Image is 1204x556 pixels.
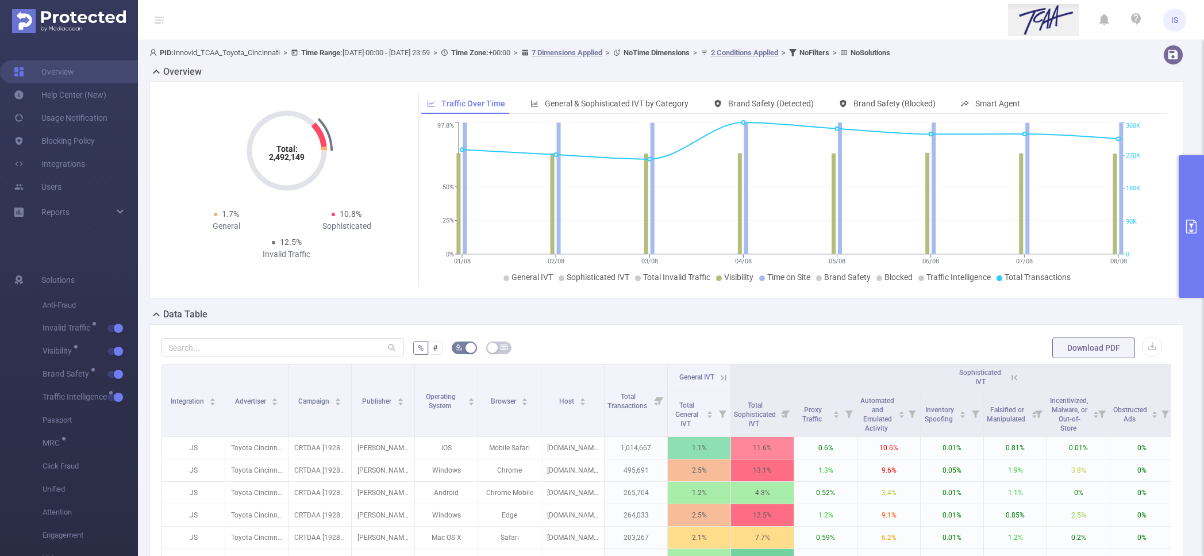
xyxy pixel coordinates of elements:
[857,482,920,504] p: 3.4%
[668,437,730,459] p: 1.1%
[675,401,698,428] span: Total General IVT
[1093,409,1099,416] div: Sort
[171,397,206,405] span: Integration
[1017,258,1033,265] tspan: 07/08
[280,48,291,57] span: >
[884,273,913,282] span: Blocked
[668,459,730,481] p: 2.5%
[643,273,710,282] span: Total Invalid Traffic
[921,459,983,481] p: 0.05%
[853,99,936,108] span: Brand Safety (Blocked)
[829,48,840,57] span: >
[1005,273,1071,282] span: Total Transactions
[289,437,351,459] p: CRTDAA [192860]
[984,459,1047,481] p: 1.9%
[799,48,829,57] b: No Filters
[446,251,454,258] tspan: 0%
[478,437,541,459] p: Mobile Safari
[967,390,983,436] i: Filter menu
[43,294,138,317] span: Anti-Fraud
[222,209,239,218] span: 1.7%
[397,396,403,400] i: icon: caret-up
[841,390,857,436] i: Filter menu
[559,397,576,405] span: Host
[1126,251,1129,258] tspan: 0
[163,308,207,321] h2: Data Table
[605,527,667,549] p: 203,267
[802,406,824,423] span: Proxy Traffic
[443,217,454,225] tspan: 25%
[468,396,475,400] i: icon: caret-up
[162,504,225,526] p: JS
[271,396,278,403] div: Sort
[443,183,454,191] tspan: 50%
[731,482,794,504] p: 4.8%
[984,482,1047,504] p: 1.1%
[833,409,840,416] div: Sort
[1047,527,1110,549] p: 0.2%
[43,393,111,401] span: Traffic Intelligence
[210,396,216,400] i: icon: caret-up
[225,527,288,549] p: Toyota Cincinnati [4291]
[904,390,920,436] i: Filter menu
[641,258,658,265] tspan: 03/08
[530,99,538,108] i: icon: bar-chart
[352,437,414,459] p: [PERSON_NAME] Blue Book [8532]
[778,390,794,436] i: Filter menu
[14,83,106,106] a: Help Center (New)
[541,527,604,549] p: [DOMAIN_NAME]
[960,409,966,413] i: icon: caret-up
[731,504,794,526] p: 12.5%
[12,9,126,33] img: Protected Media
[857,504,920,526] p: 9.1%
[1151,413,1157,417] i: icon: caret-down
[651,365,667,436] i: Filter menu
[1113,406,1147,423] span: Obstructed Ads
[225,459,288,481] p: Toyota Cincinnati [4291]
[43,524,138,547] span: Engagement
[334,396,341,403] div: Sort
[415,482,478,504] p: Android
[43,439,64,447] span: MRC
[607,393,649,410] span: Total Transactions
[352,482,414,504] p: [PERSON_NAME] Blue Book [8532]
[532,48,602,57] u: 7 Dimensions Applied
[1094,390,1110,436] i: Filter menu
[898,409,905,413] i: icon: caret-up
[468,401,475,404] i: icon: caret-down
[829,258,845,265] tspan: 05/08
[959,369,1001,386] span: Sophisticated IVT
[707,413,713,417] i: icon: caret-down
[335,401,341,404] i: icon: caret-down
[225,504,288,526] p: Toyota Cincinnati [4291]
[468,396,475,403] div: Sort
[415,504,478,526] p: Windows
[433,343,438,352] span: #
[289,459,351,481] p: CRTDAA [192860]
[541,504,604,526] p: [DOMAIN_NAME]
[1157,390,1173,436] i: Filter menu
[1110,527,1173,549] p: 0%
[707,409,713,413] i: icon: caret-up
[984,527,1047,549] p: 1.2%
[794,459,857,481] p: 1.3%
[1047,459,1110,481] p: 3.8%
[602,48,613,57] span: >
[225,482,288,504] p: Toyota Cincinnati [4291]
[162,459,225,481] p: JS
[921,437,983,459] p: 0.01%
[926,273,991,282] span: Traffic Intelligence
[149,48,890,57] span: Innovid_TCAA_Toyota_Cincinnati [DATE] 00:00 - [DATE] 23:59 +00:00
[335,396,341,400] i: icon: caret-up
[735,258,752,265] tspan: 04/08
[605,504,667,526] p: 264,033
[397,396,404,403] div: Sort
[1110,258,1127,265] tspan: 08/08
[454,258,471,265] tspan: 01/08
[478,459,541,481] p: Chrome
[857,459,920,481] p: 9.6%
[690,48,701,57] span: >
[959,409,966,416] div: Sort
[14,60,74,83] a: Overview
[43,501,138,524] span: Attention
